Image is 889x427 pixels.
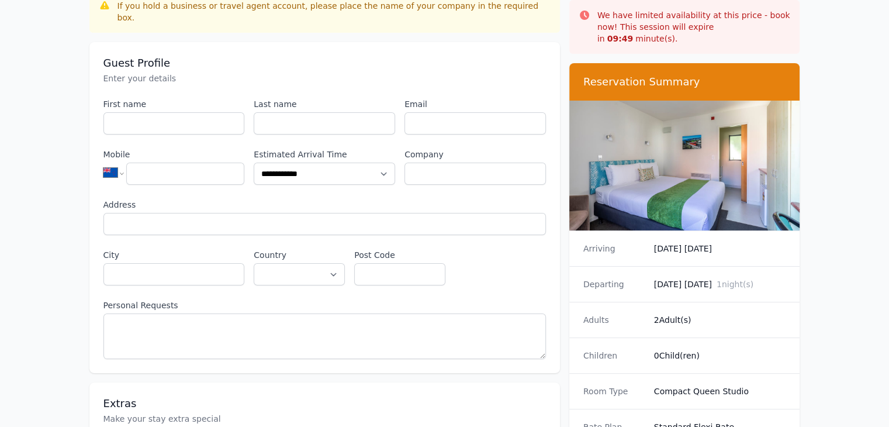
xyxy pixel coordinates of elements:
[583,314,645,326] dt: Adults
[103,149,245,160] label: Mobile
[583,75,786,89] h3: Reservation Summary
[404,98,546,110] label: Email
[654,350,786,361] dd: 0 Child(ren)
[597,9,791,44] p: We have limited availability at this price - book now! This session will expire in minute(s).
[103,249,245,261] label: City
[583,350,645,361] dt: Children
[103,199,546,211] label: Address
[654,278,786,290] dd: [DATE] [DATE]
[717,280,753,289] span: 1 night(s)
[103,413,546,425] p: Make your stay extra special
[103,56,546,70] h3: Guest Profile
[254,149,395,160] label: Estimated Arrival Time
[354,249,445,261] label: Post Code
[654,243,786,254] dd: [DATE] [DATE]
[103,98,245,110] label: First name
[404,149,546,160] label: Company
[654,385,786,397] dd: Compact Queen Studio
[583,243,645,254] dt: Arriving
[654,314,786,326] dd: 2 Adult(s)
[583,385,645,397] dt: Room Type
[103,73,546,84] p: Enter your details
[103,397,546,411] h3: Extras
[607,34,634,43] strong: 09 : 49
[254,249,345,261] label: Country
[103,299,546,311] label: Personal Requests
[583,278,645,290] dt: Departing
[569,101,800,230] img: Compact Queen Studio
[254,98,395,110] label: Last name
